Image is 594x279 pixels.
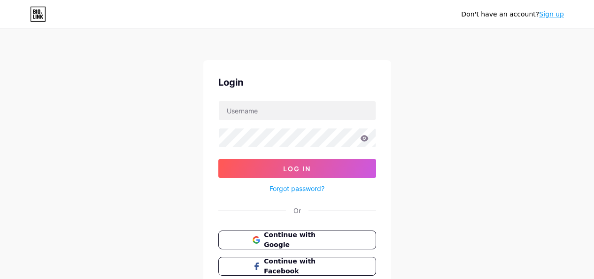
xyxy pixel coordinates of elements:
button: Log In [218,159,376,178]
a: Forgot password? [270,183,324,193]
div: Login [218,75,376,89]
button: Continue with Facebook [218,257,376,276]
a: Sign up [539,10,564,18]
button: Continue with Google [218,231,376,249]
input: Username [219,101,376,120]
span: Continue with Google [264,230,341,250]
div: Or [293,206,301,215]
div: Don't have an account? [461,9,564,19]
span: Continue with Facebook [264,256,341,276]
span: Log In [283,165,311,173]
